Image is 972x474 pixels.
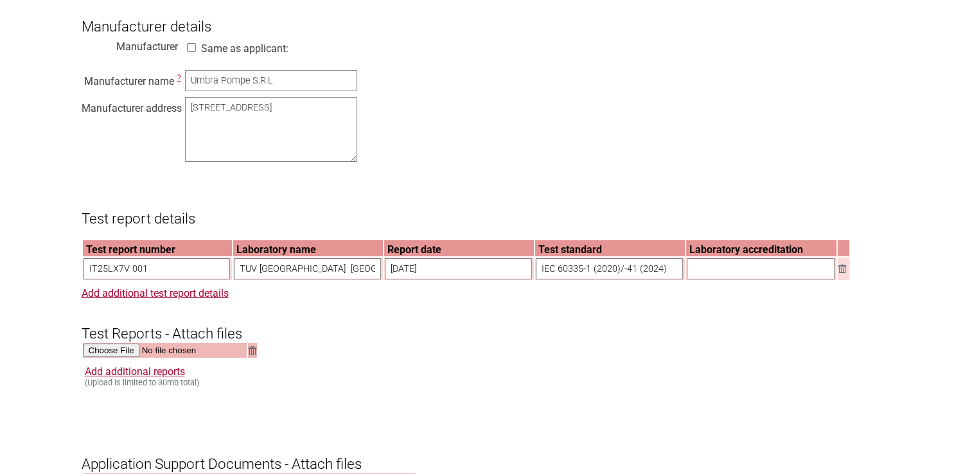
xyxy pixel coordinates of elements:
[82,72,178,85] div: Manufacturer name
[82,287,229,299] a: Add additional test report details
[177,73,181,82] span: This is the name of the manufacturer of the electrical product to be approved.
[82,99,178,112] div: Manufacturer address
[249,346,256,355] img: Remove
[384,240,534,256] th: Report date
[85,365,185,378] a: Add additional reports
[85,378,199,387] small: (Upload is limited to 30mb total)
[686,240,836,256] th: Laboratory accreditation
[82,434,891,472] h3: Application Support Documents - Attach files
[838,265,846,273] img: Remove
[185,97,357,162] textarea: [STREET_ADDRESS]
[233,240,383,256] th: Laboratory name
[83,240,233,256] th: Test report number
[82,189,891,227] h3: Test report details
[82,303,891,342] h3: Test Reports - Attach files
[201,42,288,55] label: Same as applicant:
[535,240,685,256] th: Test standard
[82,37,178,50] div: Manufacturer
